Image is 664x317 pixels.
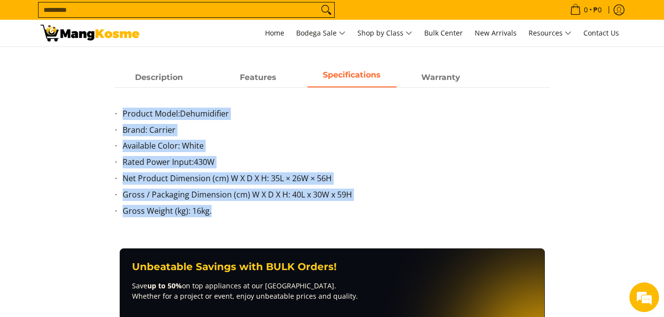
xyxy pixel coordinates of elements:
[132,280,532,301] p: Save on top appliances at our [GEOGRAPHIC_DATA]. Whether for a project or event, enjoy unbeatable...
[123,205,550,221] li: Gross Weight (kg): 16kg.
[194,157,215,167] span: 430W
[291,20,351,46] a: Bodega Sale
[162,5,186,29] div: Minimize live chat window
[357,27,412,40] span: Shop by Class
[123,124,550,140] li: Brand:
[115,69,204,87] a: Description
[475,28,517,38] span: New Arrivals
[115,87,550,229] div: Description 2
[524,20,576,46] a: Resources
[323,70,381,79] strong: Specifications
[592,6,603,13] span: ₱0
[260,20,289,46] a: Home
[582,6,589,13] span: 0
[419,20,468,46] a: Bulk Center
[296,27,346,40] span: Bodega Sale
[180,108,229,119] span: Dehumidifier
[421,73,460,82] strong: Warranty
[123,156,550,172] li: Rated Power Input:
[123,189,550,205] li: Gross / Packaging Dimension (cm) W X D X H: 40L x 30W x 59H
[180,140,204,151] span: White
[147,124,176,135] span: Carrier
[123,140,550,156] li: Available Color:
[567,4,605,15] span: •
[353,20,417,46] a: Shop by Class
[147,281,182,290] strong: up to 50%
[240,73,276,82] strong: Features
[397,69,486,87] a: Description 3
[529,27,572,40] span: Resources
[578,20,624,46] a: Contact Us
[214,69,303,87] a: Description 1
[132,261,532,273] h3: Unbeatable Savings with BULK Orders!
[265,28,284,38] span: Home
[149,20,624,46] nav: Main Menu
[57,95,136,195] span: We're online!
[308,69,397,87] a: Description 2
[123,172,550,189] li: Net Product Dimension (cm) W X D X H: 35L × 26W × 56H
[5,212,188,246] textarea: Type your message and hit 'Enter'
[470,20,522,46] a: New Arrivals
[583,28,619,38] span: Contact Us
[115,69,204,86] span: Description
[41,25,139,41] img: Carrier 30-Liter Dehumidifier - White (Class B) l Mang Kosme
[123,108,550,124] li: Product Model:
[318,2,334,17] button: Search
[51,55,166,68] div: Chat with us now
[424,28,463,38] span: Bulk Center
